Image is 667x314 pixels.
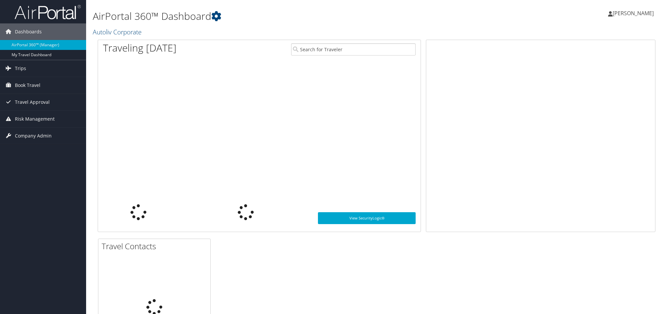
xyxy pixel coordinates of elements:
[291,43,416,56] input: Search for Traveler
[15,77,40,94] span: Book Travel
[102,241,210,252] h2: Travel Contacts
[613,10,654,17] span: [PERSON_NAME]
[93,27,143,36] a: Autoliv Corporate
[15,94,50,110] span: Travel Approval
[15,111,55,127] span: Risk Management
[15,60,26,77] span: Trips
[608,3,660,23] a: [PERSON_NAME]
[103,41,177,55] h1: Traveling [DATE]
[15,23,42,40] span: Dashboards
[15,4,81,20] img: airportal-logo.png
[318,212,416,224] a: View SecurityLogic®
[93,9,471,23] h1: AirPortal 360™ Dashboard
[15,128,52,144] span: Company Admin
